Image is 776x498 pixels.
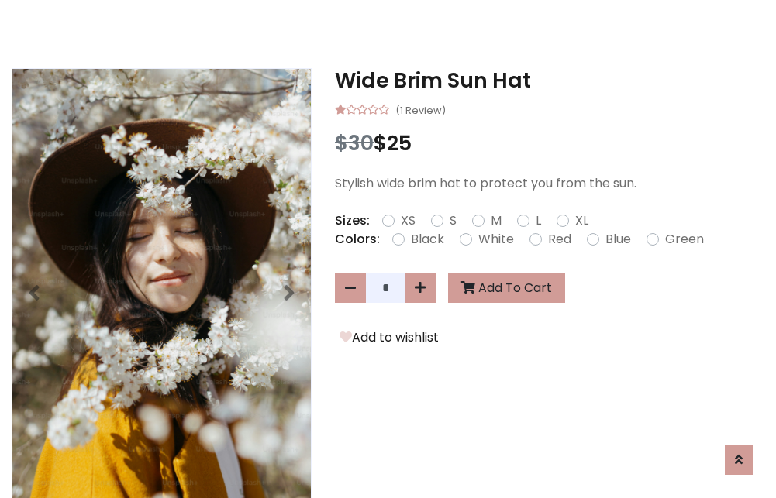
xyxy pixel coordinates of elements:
label: L [536,211,541,230]
span: $30 [335,129,374,157]
p: Stylish wide brim hat to protect you from the sun. [335,174,764,193]
h3: Wide Brim Sun Hat [335,68,764,93]
small: (1 Review) [395,100,446,118]
label: Green [665,230,704,249]
label: Red [548,230,571,249]
label: S [450,211,457,230]
label: White [478,230,514,249]
p: Sizes: [335,211,370,230]
label: XL [575,211,588,230]
h3: $ [335,131,764,156]
label: M [491,211,502,230]
button: Add to wishlist [335,328,443,348]
label: Blue [605,230,631,249]
span: 25 [387,129,412,157]
button: Add To Cart [448,273,565,303]
p: Colors: [335,230,380,249]
label: Black [411,230,444,249]
label: XS [401,211,416,230]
